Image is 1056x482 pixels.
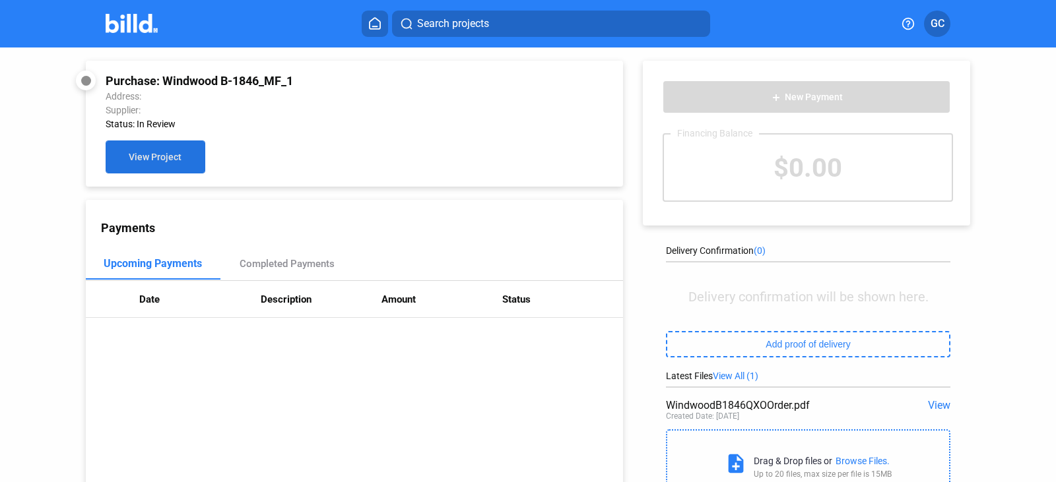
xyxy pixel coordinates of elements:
div: Address: [106,91,504,102]
mat-icon: note_add [725,452,747,475]
div: Financing Balance [671,128,759,138]
th: Status [502,281,623,318]
button: New Payment [663,80,950,113]
button: Add proof of delivery [666,331,950,357]
div: Supplier: [106,105,504,115]
div: Status: In Review [106,119,504,129]
span: (0) [754,245,766,256]
div: Up to 20 files, max size per file is 15MB [754,469,892,479]
img: Billd Company Logo [106,14,158,33]
div: Browse Files. [836,456,890,466]
span: Search projects [417,16,489,32]
span: Add proof of delivery [766,339,850,349]
span: New Payment [785,92,843,103]
span: GC [931,16,944,32]
div: Payments [101,221,623,235]
div: Completed Payments [240,258,335,270]
div: Drag & Drop files or [754,456,832,466]
span: View All (1) [713,371,758,381]
mat-icon: add [771,92,781,103]
div: Upcoming Payments [104,257,202,270]
th: Description [261,281,381,318]
th: Amount [381,281,502,318]
div: WindwoodB1846QXOOrder.pdf [666,399,894,411]
span: View [928,399,950,411]
div: Delivery Confirmation [666,245,950,256]
div: Created Date: [DATE] [666,411,739,421]
div: Delivery confirmation will be shown here. [666,289,950,305]
div: Latest Files [666,371,950,381]
button: GC [924,11,950,37]
div: Purchase: Windwood B-1846_MF_1 [106,74,504,88]
th: Date [139,281,260,318]
div: $0.00 [664,135,952,200]
button: View Project [106,140,205,173]
button: Search projects [392,11,710,37]
span: View Project [129,152,181,163]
